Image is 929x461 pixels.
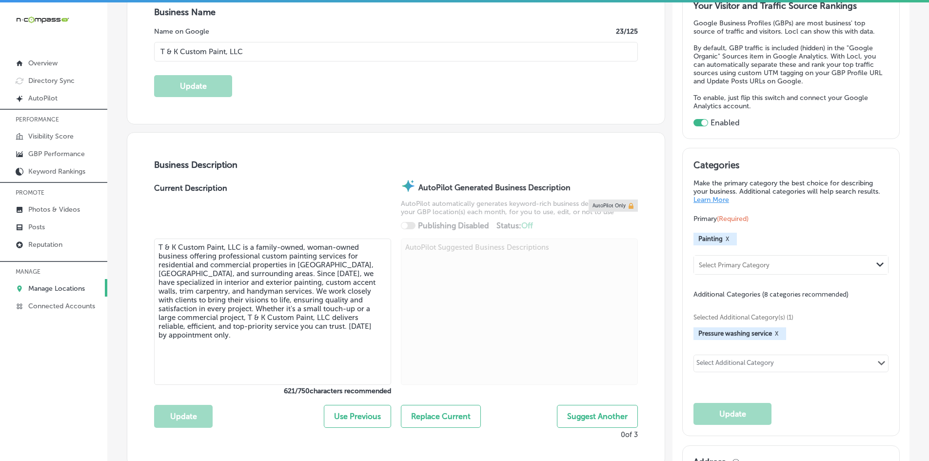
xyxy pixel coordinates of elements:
button: Update [154,405,213,428]
div: Select Additional Category [696,359,774,370]
p: GBP Performance [28,150,85,158]
span: (8 categories recommended) [762,290,849,299]
img: autopilot-icon [401,179,415,193]
button: Update [154,75,232,97]
button: X [723,235,732,243]
p: Posts [28,223,45,231]
span: Pressure washing service [698,330,772,337]
h3: Your Visitor and Traffic Source Rankings [693,0,889,11]
span: Additional Categories [693,290,849,299]
span: Selected Additional Category(s) (1) [693,314,881,321]
img: 660ab0bf-5cc7-4cb8-ba1c-48b5ae0f18e60NCTV_CLogo_TV_Black_-500x88.png [16,15,69,24]
strong: AutoPilot Generated Business Description [418,183,571,192]
p: AutoPilot [28,94,58,102]
p: 0 of 3 [621,430,638,439]
span: Painting [698,235,723,242]
label: Enabled [711,118,740,127]
button: Suggest Another [557,405,638,428]
label: 23 /125 [616,27,638,36]
span: Primary [693,215,749,223]
input: Enter Location Name [154,42,638,61]
h3: Business Description [154,160,638,170]
h3: Categories [693,160,889,174]
a: Learn More [693,196,729,204]
p: Manage Locations [28,284,85,293]
h3: Business Name [154,7,638,18]
label: Current Description [154,183,227,239]
p: Visibility Score [28,132,74,140]
textarea: T & K Custom Paint, LLC is a family-owned, woman-owned business offering professional custom pain... [154,239,391,385]
p: Photos & Videos [28,205,80,214]
p: Connected Accounts [28,302,95,310]
label: Name on Google [154,27,209,36]
div: Select Primary Category [699,261,770,268]
p: Overview [28,59,58,67]
p: By default, GBP traffic is included (hidden) in the "Google Organic" Sources item in Google Analy... [693,44,889,85]
p: To enable, just flip this switch and connect your Google Analytics account. [693,94,889,110]
p: Keyword Rankings [28,167,85,176]
p: Google Business Profiles (GBPs) are most business' top source of traffic and visitors. Locl can s... [693,19,889,36]
button: Update [693,403,771,425]
button: X [772,330,781,338]
button: Replace Current [401,405,481,428]
p: Make the primary category the best choice for describing your business. Additional categories wil... [693,179,889,204]
label: 621 / 750 characters recommended [154,387,391,395]
button: Use Previous [324,405,391,428]
span: (Required) [717,215,749,223]
p: Reputation [28,241,62,249]
p: Directory Sync [28,77,75,85]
